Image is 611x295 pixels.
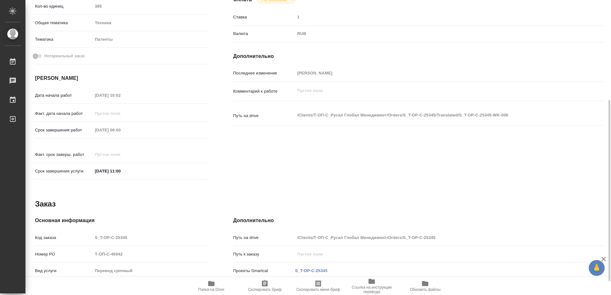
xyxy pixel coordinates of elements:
input: Пустое поле [295,12,573,22]
input: Пустое поле [93,233,208,242]
p: Тематика [35,36,93,43]
div: Патенты [93,34,208,45]
button: Скопировать бриф [238,277,291,295]
span: 🙏 [591,261,602,275]
h4: [PERSON_NAME] [35,74,208,82]
span: Ссылка на инструкции перевода [349,285,395,294]
p: Дата начала работ [35,92,93,99]
p: Последнее изменение [233,70,295,76]
p: Факт. срок заверш. работ [35,151,93,158]
input: ✎ Введи что-нибудь [93,166,148,176]
h4: Дополнительно [233,217,604,224]
p: Валюта [233,31,295,37]
h4: Дополнительно [233,53,604,60]
input: Пустое поле [295,233,573,242]
input: Пустое поле [93,2,208,11]
span: Скопировать бриф [248,287,281,292]
button: Ссылка на инструкции перевода [345,277,398,295]
h2: Заказ [35,199,56,209]
span: Нотариальный заказ [44,53,85,59]
input: Пустое поле [93,109,148,118]
p: Кол-во единиц [35,3,93,10]
p: Общая тематика [35,20,93,26]
p: Путь на drive [233,235,295,241]
div: RUB [295,28,573,39]
div: Техника [93,18,208,28]
p: Код заказа [35,235,93,241]
p: Срок завершения работ [35,127,93,133]
h4: Основная информация [35,217,208,224]
button: 🙏 [589,260,605,276]
input: Пустое поле [295,68,573,78]
input: Пустое поле [93,249,208,259]
p: Проекты Smartcat [233,268,295,274]
input: Пустое поле [295,249,573,259]
span: Скопировать мини-бриф [296,287,340,292]
button: Обновить файлы [398,277,452,295]
p: Факт. дата начала работ [35,110,93,117]
a: S_T-OP-C-25345 [295,268,327,273]
input: Пустое поле [93,266,208,275]
input: Пустое поле [93,91,148,100]
p: Вид услуги [35,268,93,274]
span: Обновить файлы [410,287,441,292]
p: Срок завершения услуги [35,168,93,174]
p: Путь на drive [233,113,295,119]
span: Папка на Drive [198,287,224,292]
button: Папка на Drive [185,277,238,295]
input: Пустое поле [93,125,148,135]
textarea: /Clients/Т-ОП-С_Русал Глобал Менеджмент/Orders/S_T-OP-C-25345/Translated/S_T-OP-C-25345-WK-006 [295,110,573,121]
p: Комментарий к работе [233,88,295,95]
input: Пустое поле [93,150,148,159]
p: Номер РО [35,251,93,257]
button: Скопировать мини-бриф [291,277,345,295]
p: Ставка [233,14,295,20]
p: Путь к заказу [233,251,295,257]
